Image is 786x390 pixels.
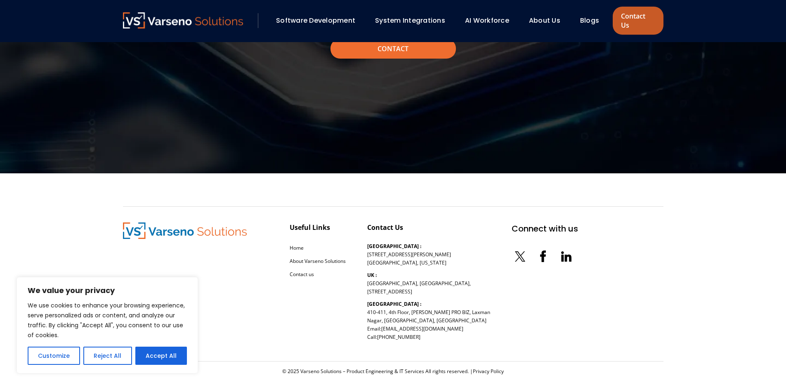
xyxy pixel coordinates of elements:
[375,16,445,25] a: System Integrations
[135,347,187,365] button: Accept All
[123,12,243,28] img: Varseno Solutions – Product Engineering & IT Services
[580,16,599,25] a: Blogs
[367,300,421,307] b: [GEOGRAPHIC_DATA] :
[367,222,403,232] div: Contact Us
[367,272,377,279] b: UK :
[367,271,471,296] p: [GEOGRAPHIC_DATA], [GEOGRAPHIC_DATA], [STREET_ADDRESS]
[28,286,187,295] p: We value your privacy
[290,271,314,278] a: Contact us
[290,222,330,232] div: Useful Links
[613,7,663,35] a: Contact Us
[576,14,611,28] div: Blogs
[465,16,509,25] a: AI Workforce
[123,222,247,239] img: Varseno Solutions – Product Engineering & IT Services
[123,368,663,375] div: © 2025 Varseno Solutions – Product Engineering & IT Services All rights reserved. |
[381,325,463,332] a: [EMAIL_ADDRESS][DOMAIN_NAME]
[529,16,560,25] a: About Us
[290,244,304,251] a: Home
[330,39,456,59] input: Contact
[272,14,367,28] div: Software Development
[83,347,132,365] button: Reject All
[290,258,346,265] a: About Varseno Solutions
[367,300,490,341] p: 410-411, 4th Floor, [PERSON_NAME] PRO BIZ, Laxman Nagar, [GEOGRAPHIC_DATA], [GEOGRAPHIC_DATA] Ema...
[276,16,355,25] a: Software Development
[28,347,80,365] button: Customize
[473,368,504,375] a: Privacy Policy
[512,222,578,235] div: Connect with us
[123,12,243,29] a: Varseno Solutions – Product Engineering & IT Services
[461,14,521,28] div: AI Workforce
[371,14,457,28] div: System Integrations
[377,333,420,340] a: [PHONE_NUMBER]
[525,14,572,28] div: About Us
[28,300,187,340] p: We use cookies to enhance your browsing experience, serve personalized ads or content, and analyz...
[367,242,451,267] p: [STREET_ADDRESS][PERSON_NAME] [GEOGRAPHIC_DATA], [US_STATE]
[367,243,421,250] b: [GEOGRAPHIC_DATA] :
